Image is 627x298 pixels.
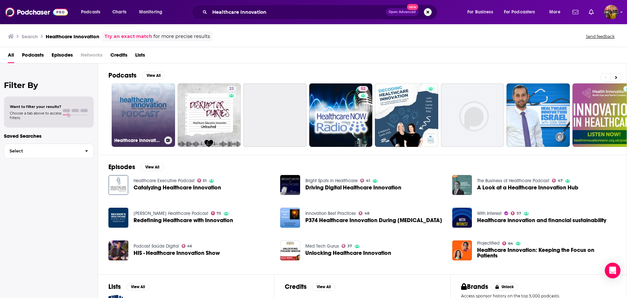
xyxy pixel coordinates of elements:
[280,175,300,195] img: Driving Digital Healthcare Innovation
[46,33,99,40] h3: Healthcare Innovation
[604,5,619,19] span: Logged in as hratnayake
[285,283,335,291] a: CreditsView All
[358,86,368,91] a: 52
[198,5,443,20] div: Search podcasts, credits, & more...
[477,240,500,246] a: Projectified
[586,7,596,18] a: Show notifications dropdown
[517,212,521,215] span: 57
[570,7,581,18] a: Show notifications dropdown
[285,283,307,291] h2: Credits
[135,7,171,17] button: open menu
[359,211,369,215] a: 48
[477,211,502,216] a: With Interest
[361,86,365,92] span: 52
[604,5,619,19] button: Show profile menu
[504,8,535,17] span: For Podcasters
[182,244,192,248] a: 46
[500,7,545,17] button: open menu
[229,86,234,92] span: 23
[477,218,606,223] a: Healthcare innovation and financial sustainability
[452,175,472,195] a: A Look at a Healthcare Innovation Hub
[217,212,221,215] span: 75
[389,10,416,14] span: Open Advanced
[108,175,128,195] img: Catalyzing Healthcare Innovation
[604,5,619,19] img: User Profile
[114,138,162,143] h3: Healthcare Innovation Podcast
[477,185,578,190] a: A Look at a Healthcare Innovation Hub
[558,179,563,182] span: 47
[108,208,128,228] img: Redefining Healthcare with Innovation
[467,8,493,17] span: For Business
[452,240,472,260] img: Healthcare Innovation: Keeping the Focus on Patients
[309,83,373,147] a: 52
[545,7,569,17] button: open menu
[342,244,352,248] a: 37
[4,144,94,158] button: Select
[81,50,103,63] span: Networks
[305,185,401,190] span: Driving Digital Healthcare Innovation
[135,50,145,63] a: Lists
[508,242,513,245] span: 64
[134,185,221,190] a: Catalyzing Healthcare Innovation
[178,83,241,147] a: 23
[10,104,61,109] span: Want to filter your results?
[549,8,560,17] span: More
[347,245,352,248] span: 37
[81,8,100,17] span: Podcasts
[386,8,419,16] button: Open AdvancedNew
[5,6,68,18] img: Podchaser - Follow, Share and Rate Podcasts
[280,208,300,228] img: P374 Healthcare Innovation During COVID-19
[407,4,419,10] span: New
[511,211,521,215] a: 57
[10,111,61,120] span: Choose a tab above to access filters.
[366,179,370,182] span: 41
[108,283,121,291] h2: Lists
[280,240,300,260] a: Unlocking Healthcare Innovation
[126,283,150,291] button: View All
[210,7,386,17] input: Search podcasts, credits, & more...
[4,133,94,139] p: Saved Searches
[360,179,370,183] a: 41
[4,80,94,90] h2: Filter By
[211,211,221,215] a: 75
[491,283,519,291] button: Unlock
[134,218,233,223] a: Redefining Healthcare with Innovation
[52,50,73,63] span: Episodes
[22,50,44,63] a: Podcasts
[134,211,208,216] a: Becker’s Healthcare Podcast
[312,283,335,291] button: View All
[108,163,164,171] a: EpisodesView All
[142,72,165,79] button: View All
[305,178,358,184] a: Bright Spots in Healthcare
[477,178,549,184] a: The Business of Healthcare Podcast
[108,240,128,260] img: HIS - Healthcare Innovation Show
[305,218,442,223] a: P374 Healthcare Innovation During COVID-19
[552,179,563,183] a: 47
[134,243,179,249] a: Podcast Saúde Digital
[364,212,369,215] span: 48
[477,247,616,258] a: Healthcare Innovation: Keeping the Focus on Patients
[8,50,14,63] a: All
[227,86,236,91] a: 23
[305,250,391,256] span: Unlocking Healthcare Innovation
[305,218,442,223] span: P374 Healthcare Innovation During [MEDICAL_DATA]
[110,50,127,63] a: Credits
[203,179,206,182] span: 51
[605,263,620,278] div: Open Intercom Messenger
[461,283,488,291] h2: Brands
[139,8,162,17] span: Monitoring
[452,208,472,228] img: Healthcare innovation and financial sustainability
[502,241,513,245] a: 64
